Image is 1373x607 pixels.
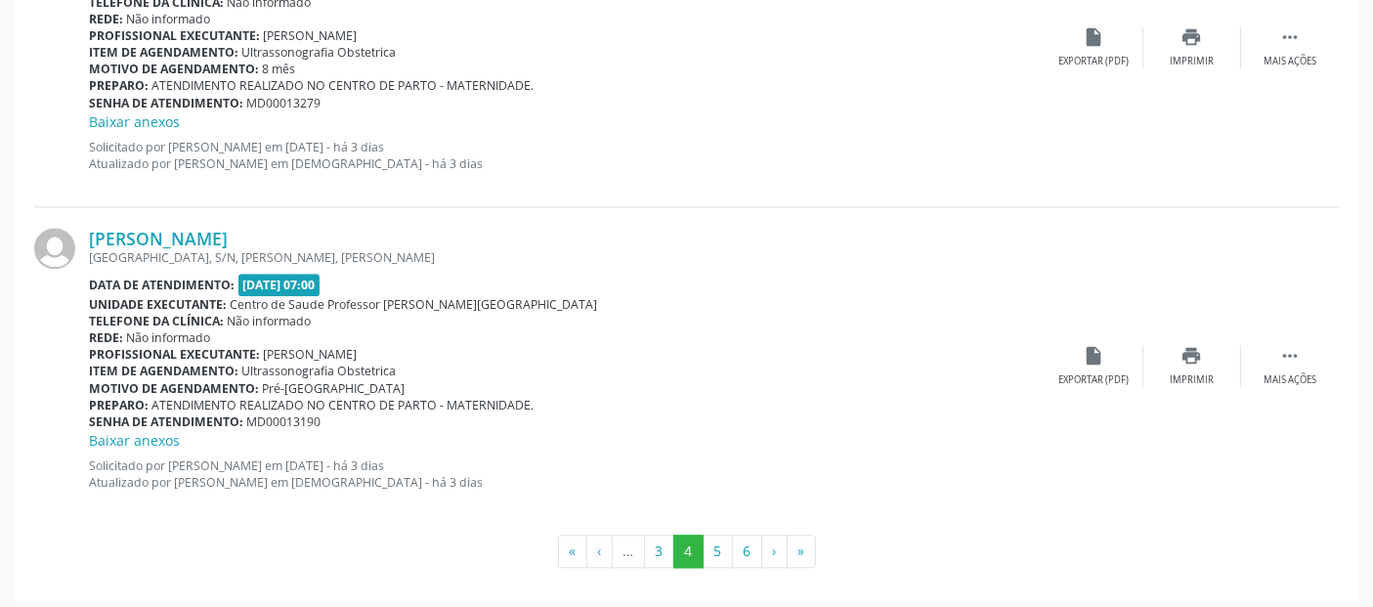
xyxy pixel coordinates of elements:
[127,329,211,346] span: Não informado
[1181,345,1203,367] i: print
[89,44,238,61] b: Item de agendamento:
[1059,373,1130,387] div: Exportar (PDF)
[127,11,211,27] span: Não informado
[703,535,733,568] button: Go to page 5
[89,397,149,413] b: Preparo:
[152,77,535,94] span: ATENDIMENTO REALIZADO NO CENTRO DE PARTO - MATERNIDADE.
[89,11,123,27] b: Rede:
[1170,373,1214,387] div: Imprimir
[558,535,587,568] button: Go to first page
[242,44,397,61] span: Ultrassonografia Obstetrica
[89,95,243,111] b: Senha de atendimento:
[89,77,149,94] b: Preparo:
[264,346,358,363] span: [PERSON_NAME]
[89,413,243,430] b: Senha de atendimento:
[1181,26,1203,48] i: print
[89,296,227,313] b: Unidade executante:
[263,380,406,397] span: Pré-[GEOGRAPHIC_DATA]
[787,535,816,568] button: Go to last page
[89,346,260,363] b: Profissional executante:
[89,380,259,397] b: Motivo de agendamento:
[1170,55,1214,68] div: Imprimir
[242,363,397,379] span: Ultrassonografia Obstetrica
[1084,26,1105,48] i: insert_drive_file
[89,277,235,293] b: Data de atendimento:
[89,313,224,329] b: Telefone da clínica:
[34,535,1339,568] ul: Pagination
[89,228,228,249] a: [PERSON_NAME]
[732,535,762,568] button: Go to page 6
[1264,373,1316,387] div: Mais ações
[264,27,358,44] span: [PERSON_NAME]
[263,61,296,77] span: 8 mês
[761,535,788,568] button: Go to next page
[1059,55,1130,68] div: Exportar (PDF)
[644,535,674,568] button: Go to page 3
[89,363,238,379] b: Item de agendamento:
[89,431,180,450] a: Baixar anexos
[89,249,1046,266] div: [GEOGRAPHIC_DATA], S/N, [PERSON_NAME], [PERSON_NAME]
[89,27,260,44] b: Profissional executante:
[586,535,613,568] button: Go to previous page
[89,329,123,346] b: Rede:
[228,313,312,329] span: Não informado
[89,112,180,131] a: Baixar anexos
[89,61,259,77] b: Motivo de agendamento:
[1279,345,1301,367] i: 
[247,95,322,111] span: MD00013279
[152,397,535,413] span: ATENDIMENTO REALIZADO NO CENTRO DE PARTO - MATERNIDADE.
[1084,345,1105,367] i: insert_drive_file
[89,139,1046,172] p: Solicitado por [PERSON_NAME] em [DATE] - há 3 dias Atualizado por [PERSON_NAME] em [DEMOGRAPHIC_D...
[1264,55,1316,68] div: Mais ações
[231,296,598,313] span: Centro de Saude Professor [PERSON_NAME][GEOGRAPHIC_DATA]
[34,228,75,269] img: img
[1279,26,1301,48] i: 
[89,457,1046,491] p: Solicitado por [PERSON_NAME] em [DATE] - há 3 dias Atualizado por [PERSON_NAME] em [DEMOGRAPHIC_D...
[673,535,704,568] button: Go to page 4
[238,274,321,296] span: [DATE] 07:00
[247,413,322,430] span: MD00013190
